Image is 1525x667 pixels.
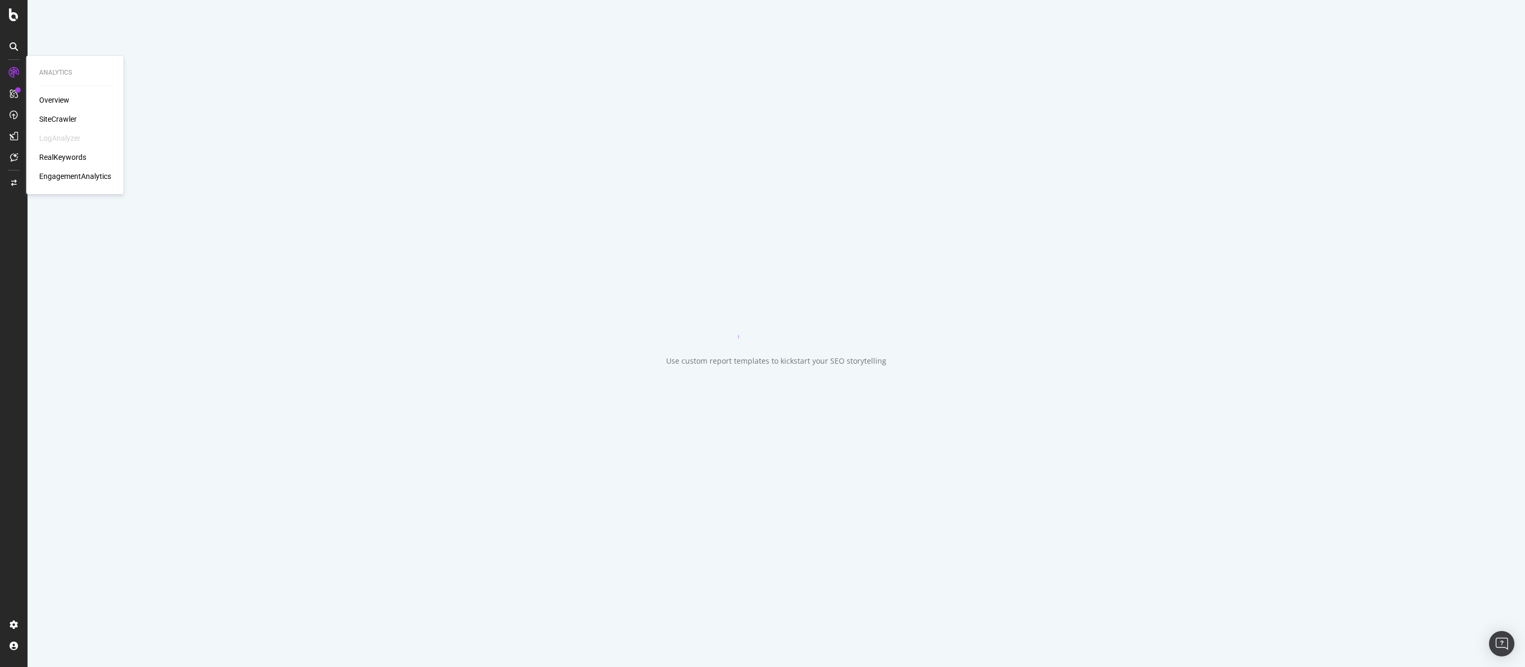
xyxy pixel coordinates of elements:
a: EngagementAnalytics [39,171,111,182]
a: SiteCrawler [39,114,77,124]
div: LogAnalyzer [39,133,80,143]
div: Open Intercom Messenger [1489,631,1514,656]
a: RealKeywords [39,152,86,163]
div: Use custom report templates to kickstart your SEO storytelling [666,356,886,366]
div: Analytics [39,68,111,77]
div: animation [738,301,814,339]
a: Overview [39,95,69,105]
